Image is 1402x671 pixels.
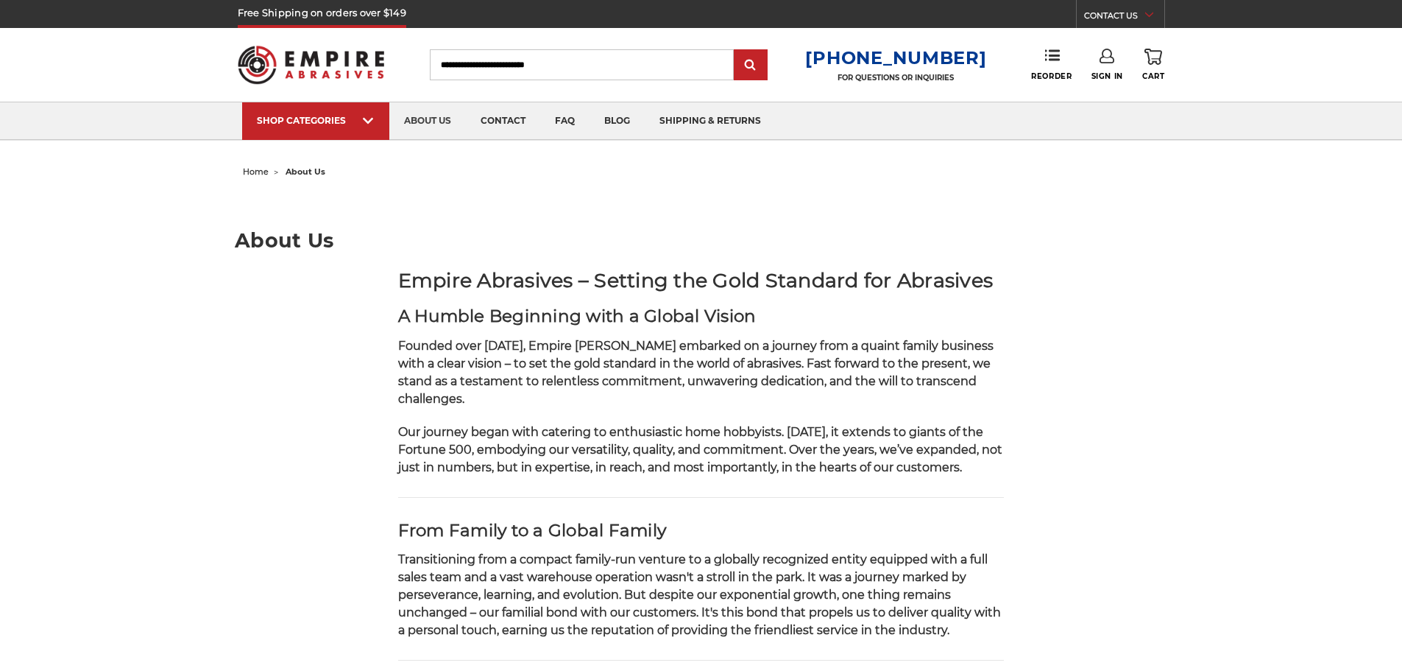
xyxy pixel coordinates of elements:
a: shipping & returns [645,102,776,140]
a: CONTACT US [1084,7,1164,28]
span: Cart [1142,71,1164,81]
strong: A Humble Beginning with a Global Vision [398,306,757,326]
div: SHOP CATEGORIES [257,115,375,126]
a: about us [389,102,466,140]
a: Cart [1142,49,1164,81]
a: faq [540,102,590,140]
input: Submit [736,51,765,80]
h1: About Us [235,231,1167,250]
span: Sign In [1091,71,1123,81]
span: Transitioning from a compact family-run venture to a globally recognized entity equipped with a f... [398,552,1001,637]
strong: From Family to a Global Family [398,520,667,541]
a: blog [590,102,645,140]
p: FOR QUESTIONS OR INQUIRIES [805,73,986,82]
img: Empire Abrasives [238,36,385,94]
span: Our journey began with catering to enthusiastic home hobbyists. [DATE], it extends to giants of t... [398,425,1002,474]
span: Reorder [1031,71,1072,81]
span: about us [286,166,325,177]
span: Founded over [DATE], Empire [PERSON_NAME] embarked on a journey from a quaint family business wit... [398,339,994,406]
strong: Empire Abrasives – Setting the Gold Standard for Abrasives [398,268,994,292]
a: [PHONE_NUMBER] [805,47,986,68]
a: Reorder [1031,49,1072,80]
a: home [243,166,269,177]
a: contact [466,102,540,140]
